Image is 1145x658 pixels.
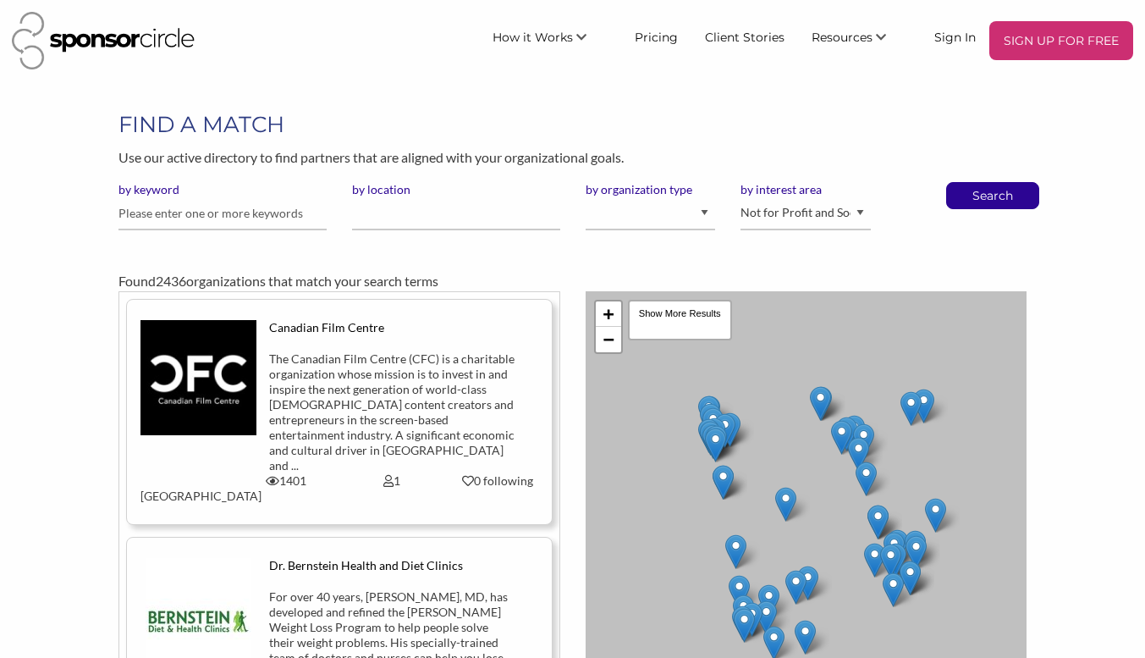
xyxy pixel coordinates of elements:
[118,147,1027,169] p: Use our active directory to find partners that are aligned with your organizational goals.
[339,473,445,489] div: 1
[458,473,538,489] div: 0 following
[996,28,1126,53] p: SIGN UP FOR FREE
[352,182,560,197] label: by location
[798,21,921,60] li: Resources
[628,300,732,340] div: Show More Results
[118,109,1027,140] h1: FIND A MATCH
[740,182,871,197] label: by interest area
[156,273,186,289] span: 2436
[140,320,537,504] a: Canadian Film Centre The Canadian Film Centre (CFC) is a charitable organization whose mission is...
[921,21,989,52] a: Sign In
[586,182,716,197] label: by organization type
[269,558,515,573] div: Dr. Bernstein Health and Diet Clinics
[493,30,573,45] span: How it Works
[596,301,621,327] a: Zoom in
[118,197,327,230] input: Please enter one or more keywords
[269,320,515,335] div: Canadian Film Centre
[596,327,621,352] a: Zoom out
[812,30,873,45] span: Resources
[128,473,234,504] div: [GEOGRAPHIC_DATA]
[479,21,621,60] li: How it Works
[118,182,327,197] label: by keyword
[234,473,339,489] div: 1401
[691,21,798,52] a: Client Stories
[140,320,256,435] img: tys7ftntgowgismeyatu
[118,271,1027,291] div: Found organizations that match your search terms
[12,12,195,69] img: Sponsor Circle Logo
[621,21,691,52] a: Pricing
[965,183,1021,208] button: Search
[269,351,515,473] div: The Canadian Film Centre (CFC) is a charitable organization whose mission is to invest in and ins...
